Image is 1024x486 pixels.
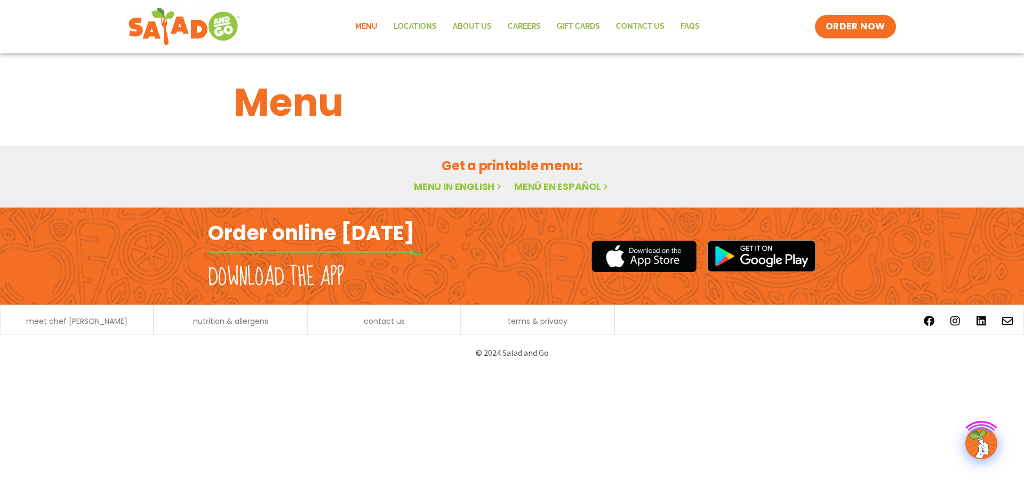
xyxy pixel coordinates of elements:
h2: Get a printable menu: [234,156,790,175]
a: ORDER NOW [815,15,896,38]
img: google_play [707,240,816,272]
a: Careers [500,14,549,39]
a: About Us [445,14,500,39]
a: Menú en español [514,180,610,193]
a: Locations [386,14,445,39]
a: contact us [364,317,405,325]
a: Contact Us [608,14,673,39]
a: nutrition & allergens [193,317,268,325]
a: GIFT CARDS [549,14,608,39]
a: Menu [347,14,386,39]
span: ORDER NOW [826,20,885,33]
img: new-SAG-logo-768×292 [128,5,241,48]
h2: Order online [DATE] [208,220,414,246]
img: fork [208,249,421,255]
img: appstore [591,239,697,274]
a: meet chef [PERSON_NAME] [26,317,127,325]
h1: Menu [234,74,790,131]
a: Menu in English [414,180,503,193]
h2: Download the app [208,262,344,292]
a: terms & privacy [508,317,567,325]
a: FAQs [673,14,708,39]
nav: Menu [347,14,708,39]
p: © 2024 Salad and Go [213,346,811,360]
